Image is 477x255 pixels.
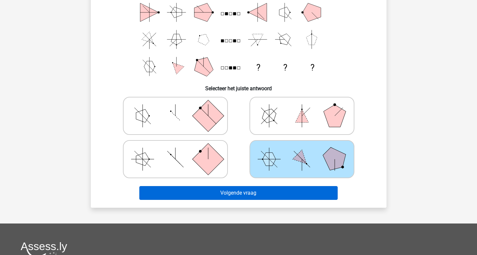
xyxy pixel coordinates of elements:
[310,63,314,73] text: ?
[139,186,338,200] button: Volgende vraag
[283,63,287,73] text: ?
[101,80,376,92] h6: Selecteer het juiste antwoord
[256,63,260,73] text: ?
